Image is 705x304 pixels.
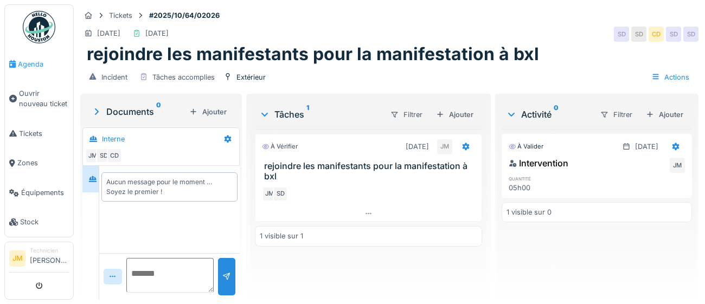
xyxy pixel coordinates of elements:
[96,148,111,163] div: SD
[509,142,543,151] div: À valider
[642,107,688,122] div: Ajouter
[23,11,55,43] img: Badge_color-CXgf-gQk.svg
[509,183,565,193] div: 05h00
[30,247,69,255] div: Technicien
[406,141,429,152] div: [DATE]
[145,28,169,38] div: [DATE]
[260,231,303,241] div: 1 visible sur 1
[432,107,478,122] div: Ajouter
[273,186,288,202] div: SD
[152,72,215,82] div: Tâches accomplies
[156,105,161,118] sup: 0
[683,27,698,42] div: SD
[506,108,591,121] div: Activité
[185,105,231,119] div: Ajouter
[21,187,69,198] span: Équipements
[595,107,637,122] div: Filtrer
[102,134,125,144] div: Interne
[509,175,565,182] h6: quantité
[19,128,69,139] span: Tickets
[5,119,73,148] a: Tickets
[17,158,69,168] span: Zones
[85,148,100,163] div: JM
[264,161,477,182] h3: rejoindre les manifestants pour la manifestation à bxl
[614,27,629,42] div: SD
[670,158,685,173] div: JM
[101,72,127,82] div: Incident
[87,44,539,64] h1: rejoindre les manifestants pour la manifestation à bxl
[631,27,646,42] div: SD
[386,107,427,122] div: Filtrer
[666,27,681,42] div: SD
[5,148,73,178] a: Zones
[109,10,132,21] div: Tickets
[30,247,69,270] li: [PERSON_NAME]
[19,88,69,109] span: Ouvrir nouveau ticket
[5,49,73,79] a: Agenda
[262,186,277,202] div: JM
[5,178,73,208] a: Équipements
[646,69,694,85] div: Actions
[20,217,69,227] span: Stock
[306,108,309,121] sup: 1
[91,105,185,118] div: Documents
[437,139,452,154] div: JM
[97,28,120,38] div: [DATE]
[5,79,73,119] a: Ouvrir nouveau ticket
[649,27,664,42] div: CD
[107,148,122,163] div: CD
[236,72,266,82] div: Extérieur
[5,208,73,237] a: Stock
[9,247,69,273] a: JM Technicien[PERSON_NAME]
[507,207,552,217] div: 1 visible sur 0
[18,59,69,69] span: Agenda
[554,108,559,121] sup: 0
[106,177,233,197] div: Aucun message pour le moment … Soyez le premier !
[262,142,298,151] div: À vérifier
[259,108,381,121] div: Tâches
[635,141,658,152] div: [DATE]
[145,10,224,21] strong: #2025/10/64/02026
[509,157,568,170] div: Intervention
[9,250,25,267] li: JM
